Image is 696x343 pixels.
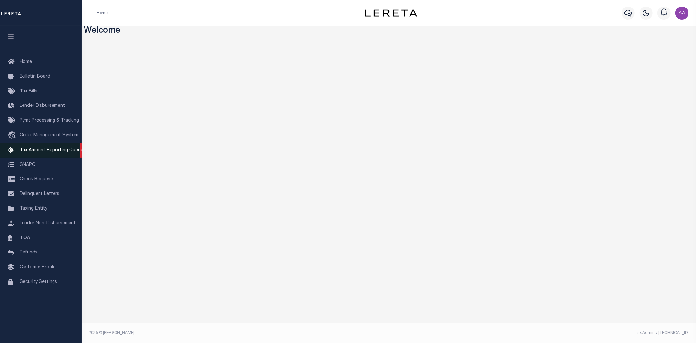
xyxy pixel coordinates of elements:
[20,250,38,255] span: Refunds
[20,60,32,64] span: Home
[20,236,30,240] span: TIQA
[20,221,76,226] span: Lender Non-Disbursement
[84,26,694,36] h3: Welcome
[84,330,389,336] div: 2025 © [PERSON_NAME].
[20,177,54,182] span: Check Requests
[20,74,50,79] span: Bulletin Board
[20,133,78,138] span: Order Management System
[20,192,59,196] span: Delinquent Letters
[365,9,417,17] img: logo-dark.svg
[20,118,79,123] span: Pymt Processing & Tracking
[20,206,47,211] span: Taxing Entity
[675,7,688,20] img: svg+xml;base64,PHN2ZyB4bWxucz0iaHR0cDovL3d3dy53My5vcmcvMjAwMC9zdmciIHBvaW50ZXItZXZlbnRzPSJub25lIi...
[20,104,65,108] span: Lender Disbursement
[20,89,37,94] span: Tax Bills
[20,280,57,284] span: Security Settings
[8,131,18,140] i: travel_explore
[97,10,108,16] li: Home
[20,148,83,153] span: Tax Amount Reporting Queue
[20,265,55,269] span: Customer Profile
[20,162,36,167] span: SNAPQ
[394,330,689,336] div: Tax Admin v.[TECHNICAL_ID]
